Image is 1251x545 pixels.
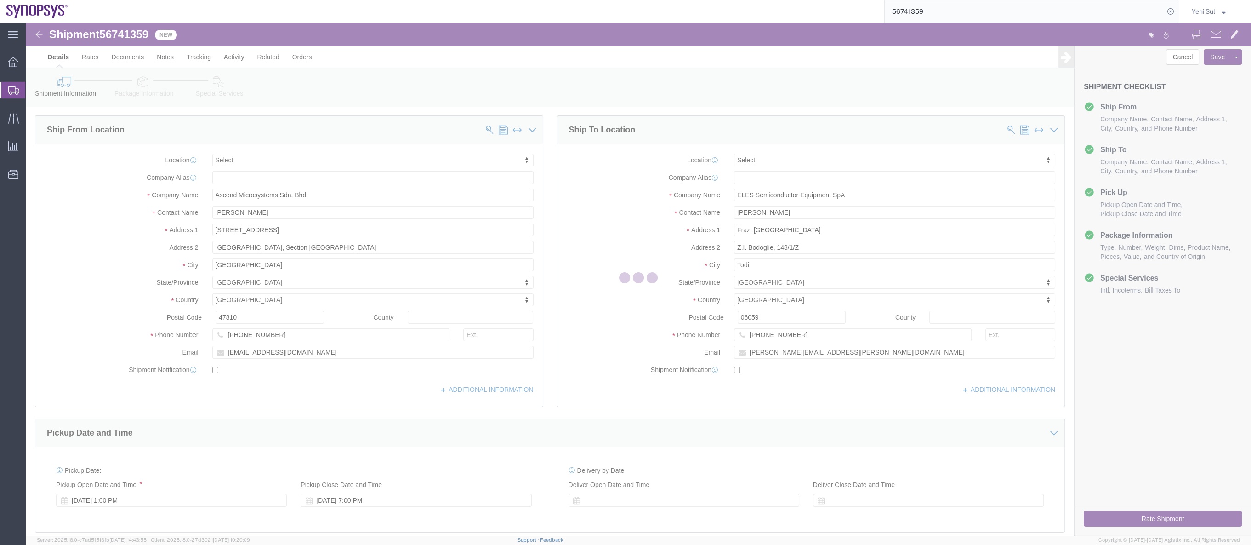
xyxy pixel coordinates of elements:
[540,537,563,543] a: Feedback
[6,5,68,18] img: logo
[885,0,1164,23] input: Search for shipment number, reference number
[109,537,147,543] span: [DATE] 14:43:55
[1191,6,1238,17] button: Yeni Sul
[517,537,540,543] a: Support
[151,537,250,543] span: Client: 2025.18.0-27d3021
[37,537,147,543] span: Server: 2025.18.0-c7ad5f513fb
[1098,536,1240,544] span: Copyright © [DATE]-[DATE] Agistix Inc., All Rights Reserved
[213,537,250,543] span: [DATE] 10:20:09
[1192,6,1215,17] span: Yeni Sul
